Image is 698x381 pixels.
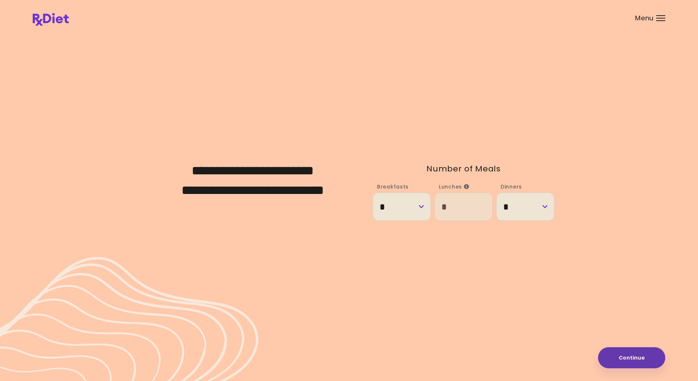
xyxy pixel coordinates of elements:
[464,184,469,189] i: Info
[33,13,69,26] img: RxDiet
[439,183,469,190] span: Lunches
[496,183,522,190] label: Dinners
[598,347,665,368] button: Continue
[373,162,554,175] p: Number of Meals
[635,15,654,21] span: Menu
[373,183,409,190] label: Breakfasts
